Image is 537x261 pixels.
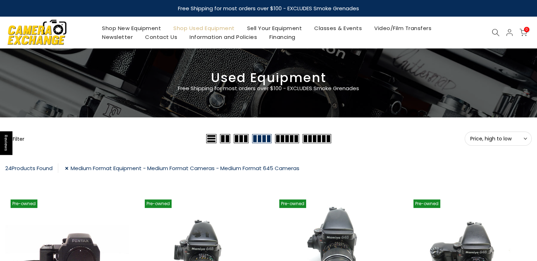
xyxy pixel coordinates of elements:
[263,33,302,41] a: Financing
[139,33,184,41] a: Contact Us
[308,24,368,33] a: Classes & Events
[184,33,263,41] a: Information and Policies
[5,164,12,172] span: 24
[167,24,241,33] a: Shop Used Equipment
[5,73,532,82] h3: Used Equipment
[465,132,532,146] button: Price, high to low
[241,24,308,33] a: Sell Your Equipment
[65,163,299,173] a: Medium Format Equipment - Medium Format Cameras - Medium Format 645 Cameras
[96,24,167,33] a: Shop New Equipment
[136,84,401,93] p: Free Shipping for most orders over $100 - EXCLUDES Smoke Grenades
[524,27,529,32] span: 0
[96,33,139,41] a: Newsletter
[519,29,527,36] a: 0
[368,24,438,33] a: Video/Film Transfers
[178,5,359,12] strong: Free Shipping for most orders over $100 - EXCLUDES Smoke Grenades
[5,163,58,173] div: Products Found
[470,135,526,142] span: Price, high to low
[5,135,24,142] button: Show filters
